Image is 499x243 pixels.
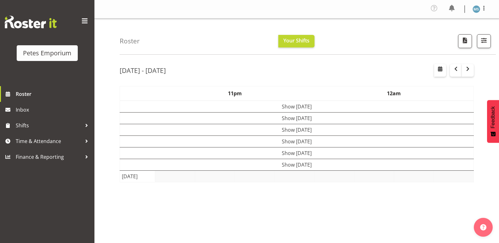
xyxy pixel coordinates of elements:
span: Finance & Reporting [16,152,82,162]
span: Roster [16,89,91,99]
th: 12am [315,86,474,101]
th: 11pm [155,86,315,101]
button: Download a PDF of the roster according to the set date range. [458,34,472,48]
span: Time & Attendance [16,136,82,146]
img: Rosterit website logo [5,16,57,28]
div: Petes Emporium [23,48,71,58]
img: help-xxl-2.png [480,224,486,230]
td: Show [DATE] [120,113,474,124]
td: Show [DATE] [120,147,474,159]
button: Feedback - Show survey [487,100,499,143]
td: [DATE] [120,171,155,182]
img: maureen-sellwood712.jpg [473,5,480,13]
button: Filter Shifts [477,34,491,48]
h4: Roster [120,37,140,45]
td: Show [DATE] [120,124,474,136]
td: Show [DATE] [120,159,474,171]
span: Your Shifts [283,37,309,44]
span: Feedback [490,106,496,128]
td: Show [DATE] [120,136,474,147]
span: Shifts [16,121,82,130]
td: Show [DATE] [120,101,474,113]
h2: [DATE] - [DATE] [120,66,166,75]
span: Inbox [16,105,91,114]
button: Select a specific date within the roster. [434,64,446,77]
button: Your Shifts [278,35,315,47]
